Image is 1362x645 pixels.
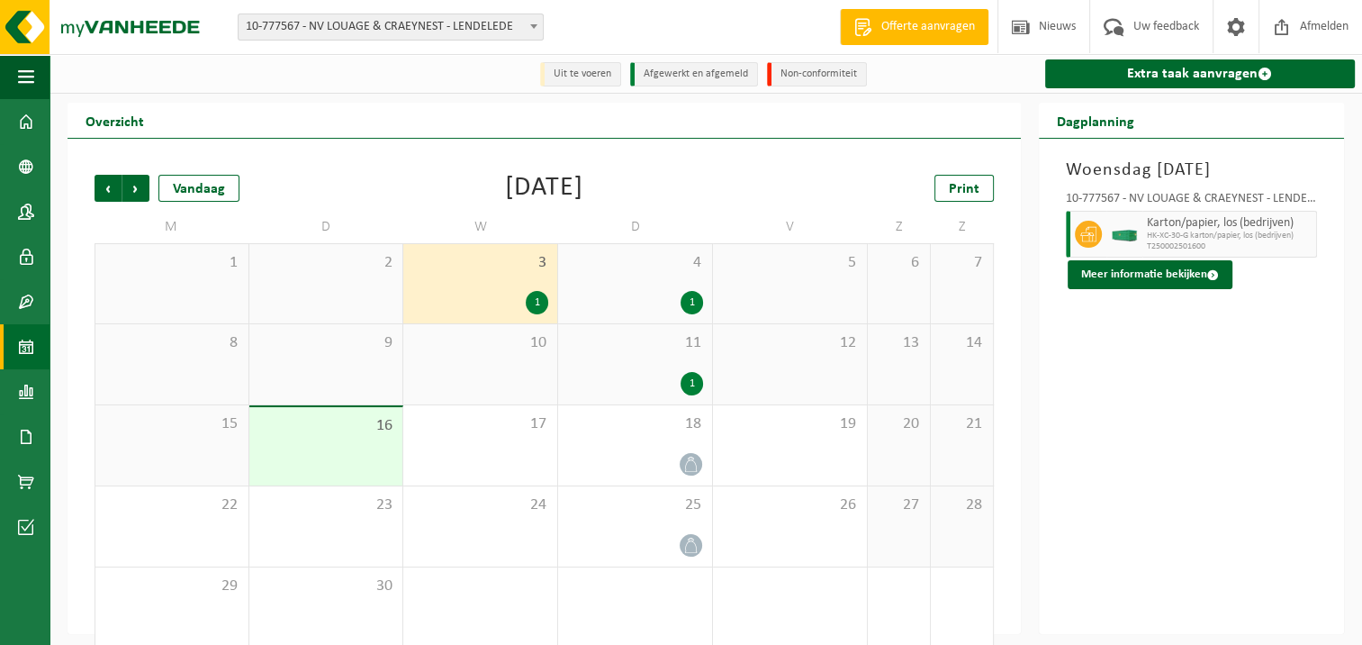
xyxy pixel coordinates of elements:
[1068,260,1232,289] button: Meer informatie bekijken
[412,253,548,273] span: 3
[258,577,394,596] span: 30
[931,211,994,243] td: Z
[567,495,703,515] span: 25
[238,14,544,41] span: 10-777567 - NV LOUAGE & CRAEYNEST - LENDELEDE
[505,175,583,202] div: [DATE]
[68,103,162,138] h2: Overzicht
[877,495,921,515] span: 27
[877,414,921,434] span: 20
[526,291,548,314] div: 1
[1039,103,1152,138] h2: Dagplanning
[1066,193,1318,211] div: 10-777567 - NV LOUAGE & CRAEYNEST - LENDELEDE
[877,253,921,273] span: 6
[940,253,984,273] span: 7
[722,253,858,273] span: 5
[403,211,558,243] td: W
[940,495,984,515] span: 28
[104,577,239,596] span: 29
[95,211,249,243] td: M
[1147,216,1312,231] span: Karton/papier, los (bedrijven)
[412,495,548,515] span: 24
[567,333,703,353] span: 11
[840,9,988,45] a: Offerte aanvragen
[630,62,758,86] li: Afgewerkt en afgemeld
[722,333,858,353] span: 12
[258,495,394,515] span: 23
[122,175,149,202] span: Volgende
[722,414,858,434] span: 19
[104,253,239,273] span: 1
[868,211,931,243] td: Z
[934,175,994,202] a: Print
[1066,157,1318,184] h3: Woensdag [DATE]
[713,211,868,243] td: V
[681,372,703,395] div: 1
[104,333,239,353] span: 8
[104,495,239,515] span: 22
[567,253,703,273] span: 4
[104,414,239,434] span: 15
[722,495,858,515] span: 26
[1111,228,1138,241] img: HK-XC-30-GN-00
[940,414,984,434] span: 21
[681,291,703,314] div: 1
[258,416,394,436] span: 16
[877,18,979,36] span: Offerte aanvragen
[258,253,394,273] span: 2
[258,333,394,353] span: 9
[877,333,921,353] span: 13
[412,333,548,353] span: 10
[767,62,867,86] li: Non-conformiteit
[558,211,713,243] td: D
[239,14,543,40] span: 10-777567 - NV LOUAGE & CRAEYNEST - LENDELEDE
[949,182,979,196] span: Print
[1045,59,1356,88] a: Extra taak aanvragen
[1147,231,1312,241] span: HK-XC-30-G karton/papier, los (bedrijven)
[412,414,548,434] span: 17
[158,175,239,202] div: Vandaag
[1147,241,1312,252] span: T250002501600
[95,175,122,202] span: Vorige
[940,333,984,353] span: 14
[540,62,621,86] li: Uit te voeren
[249,211,404,243] td: D
[567,414,703,434] span: 18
